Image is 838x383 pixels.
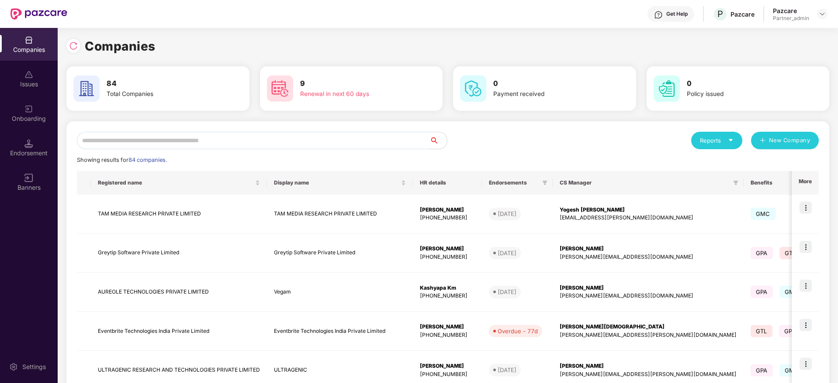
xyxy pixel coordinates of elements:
[73,75,100,102] img: svg+xml;base64,PHN2ZyB4bWxucz0iaHR0cDovL3d3dy53My5vcmcvMjAwMC9zdmciIHdpZHRoPSI2MCIgaGVpZ2h0PSI2MC...
[542,180,547,185] span: filter
[9,362,18,371] img: svg+xml;base64,PHN2ZyBpZD0iU2V0dGluZy0yMHgyMCIgeG1sbnM9Imh0dHA6Ly93d3cudzMub3JnLzIwMDAvc3ZnIiB3aW...
[751,286,773,298] span: GPA
[751,208,776,220] span: GMC
[751,132,819,149] button: plusNew Company
[420,331,475,339] div: [PHONE_NUMBER]
[420,245,475,253] div: [PERSON_NAME]
[654,10,663,19] img: svg+xml;base64,PHN2ZyBpZD0iSGVscC0zMngzMiIgeG1sbnM9Imh0dHA6Ly93d3cudzMub3JnLzIwMDAvc3ZnIiB3aWR0aD...
[779,247,801,259] span: GTL
[91,195,267,234] td: TAM MEDIA RESEARCH PRIVATE LIMITED
[560,284,737,292] div: [PERSON_NAME]
[460,75,486,102] img: svg+xml;base64,PHN2ZyB4bWxucz0iaHR0cDovL3d3dy53My5vcmcvMjAwMC9zdmciIHdpZHRoPSI2MCIgaGVpZ2h0PSI2MC...
[107,89,217,99] div: Total Companies
[420,253,475,261] div: [PHONE_NUMBER]
[493,78,603,89] h3: 0
[700,136,734,145] div: Reports
[91,312,267,351] td: Eventbrite Technologies India Private Limited
[773,15,809,22] div: Partner_admin
[779,286,804,298] span: GMC
[489,179,539,186] span: Endorsements
[687,78,797,89] h3: 0
[560,331,737,339] div: [PERSON_NAME][EMAIL_ADDRESS][PERSON_NAME][DOMAIN_NAME]
[300,89,410,99] div: Renewal in next 60 days
[687,89,797,99] div: Policy issued
[666,10,688,17] div: Get Help
[24,105,33,113] img: svg+xml;base64,PHN2ZyB3aWR0aD0iMjAiIGhlaWdodD0iMjAiIHZpZXdCb3g9IjAgMCAyMCAyMCIgZmlsbD0ibm9uZSIgeG...
[85,37,156,56] h1: Companies
[800,280,812,292] img: icon
[267,171,413,195] th: Display name
[728,137,734,143] span: caret-down
[300,78,410,89] h3: 9
[429,137,447,144] span: search
[493,89,603,99] div: Payment received
[24,174,33,182] img: svg+xml;base64,PHN2ZyB3aWR0aD0iMTYiIGhlaWdodD0iMTYiIHZpZXdCb3g9IjAgMCAxNiAxNiIgZmlsbD0ibm9uZSIgeG...
[560,323,737,331] div: [PERSON_NAME][DEMOGRAPHIC_DATA]
[267,234,413,273] td: Greytip Software Private Limited
[24,70,33,79] img: svg+xml;base64,PHN2ZyBpZD0iSXNzdWVzX2Rpc2FibGVkIiB4bWxucz0iaHR0cDovL3d3dy53My5vcmcvMjAwMC9zdmciIH...
[560,179,730,186] span: CS Manager
[420,292,475,300] div: [PHONE_NUMBER]
[420,323,475,331] div: [PERSON_NAME]
[498,366,516,374] div: [DATE]
[800,202,812,214] img: icon
[654,75,680,102] img: svg+xml;base64,PHN2ZyB4bWxucz0iaHR0cDovL3d3dy53My5vcmcvMjAwMC9zdmciIHdpZHRoPSI2MCIgaGVpZ2h0PSI2MC...
[24,36,33,44] img: svg+xml;base64,PHN2ZyBpZD0iQ29tcGFuaWVzIiB4bWxucz0iaHR0cDovL3d3dy53My5vcmcvMjAwMC9zdmciIHdpZHRoPS...
[274,179,399,186] span: Display name
[413,171,482,195] th: HR details
[498,249,516,257] div: [DATE]
[107,78,217,89] h3: 84
[98,179,253,186] span: Registered name
[91,234,267,273] td: Greytip Software Private Limited
[20,362,48,371] div: Settings
[779,325,801,337] span: GPA
[800,358,812,370] img: icon
[560,214,737,222] div: [EMAIL_ADDRESS][PERSON_NAME][DOMAIN_NAME]
[77,157,167,163] span: Showing results for
[560,362,737,370] div: [PERSON_NAME]
[717,9,723,19] span: P
[560,292,737,300] div: [PERSON_NAME][EMAIL_ADDRESS][DOMAIN_NAME]
[560,245,737,253] div: [PERSON_NAME]
[420,206,475,214] div: [PERSON_NAME]
[800,319,812,331] img: icon
[420,362,475,370] div: [PERSON_NAME]
[267,75,293,102] img: svg+xml;base64,PHN2ZyB4bWxucz0iaHR0cDovL3d3dy53My5vcmcvMjAwMC9zdmciIHdpZHRoPSI2MCIgaGVpZ2h0PSI2MC...
[560,370,737,379] div: [PERSON_NAME][EMAIL_ADDRESS][PERSON_NAME][DOMAIN_NAME]
[420,370,475,379] div: [PHONE_NUMBER]
[267,273,413,312] td: Vegam
[779,364,804,376] span: GMC
[10,8,67,20] img: New Pazcare Logo
[560,253,737,261] div: [PERSON_NAME][EMAIL_ADDRESS][DOMAIN_NAME]
[429,132,447,149] button: search
[128,157,167,163] span: 84 companies.
[69,41,78,50] img: svg+xml;base64,PHN2ZyBpZD0iUmVsb2FkLTMyeDMyIiB4bWxucz0iaHR0cDovL3d3dy53My5vcmcvMjAwMC9zdmciIHdpZH...
[540,178,549,188] span: filter
[420,214,475,222] div: [PHONE_NUMBER]
[773,7,809,15] div: Pazcare
[751,364,773,376] span: GPA
[91,273,267,312] td: AUREOLE TECHNOLOGIES PRIVATE LIMITED
[760,137,765,144] span: plus
[751,325,772,337] span: GTL
[498,327,538,335] div: Overdue - 77d
[420,284,475,292] div: Kashyapa Km
[769,136,810,145] span: New Company
[498,287,516,296] div: [DATE]
[267,312,413,351] td: Eventbrite Technologies India Private Limited
[560,206,737,214] div: Yogesh [PERSON_NAME]
[91,171,267,195] th: Registered name
[498,209,516,218] div: [DATE]
[733,180,738,185] span: filter
[24,139,33,148] img: svg+xml;base64,PHN2ZyB3aWR0aD0iMTQuNSIgaGVpZ2h0PSIxNC41IiB2aWV3Qm94PSIwIDAgMTYgMTYiIGZpbGw9Im5vbm...
[792,171,819,195] th: More
[731,10,755,18] div: Pazcare
[731,178,740,188] span: filter
[800,241,812,253] img: icon
[267,195,413,234] td: TAM MEDIA RESEARCH PRIVATE LIMITED
[751,247,773,259] span: GPA
[819,10,826,17] img: svg+xml;base64,PHN2ZyBpZD0iRHJvcGRvd24tMzJ4MzIiIHhtbG5zPSJodHRwOi8vd3d3LnczLm9yZy8yMDAwL3N2ZyIgd2...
